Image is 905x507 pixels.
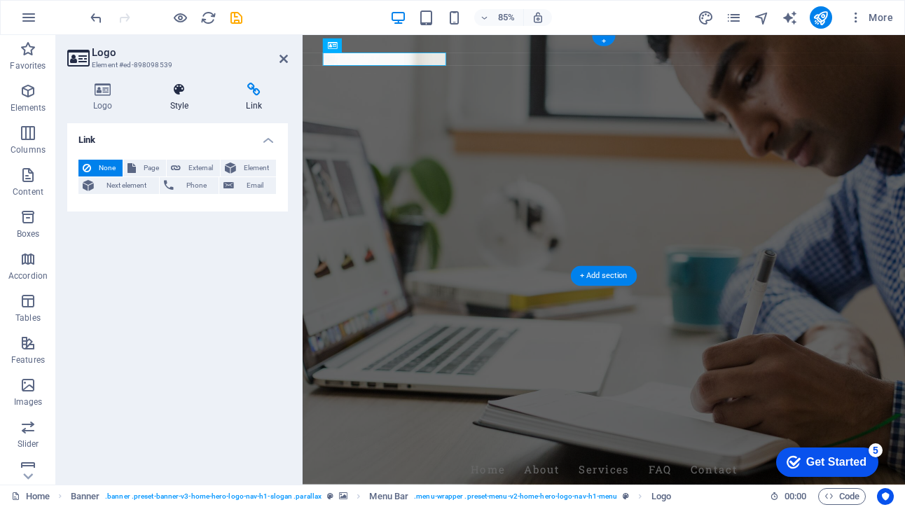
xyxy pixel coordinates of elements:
button: publish [810,6,832,29]
button: External [167,160,220,176]
button: Click here to leave preview mode and continue editing [172,9,188,26]
i: This element is a customizable preset [327,492,333,500]
span: Code [824,488,859,505]
i: Reload page [200,10,216,26]
button: text_generator [782,9,799,26]
button: Code [818,488,866,505]
nav: breadcrumb [71,488,671,505]
span: . banner .preset-banner-v3-home-hero-logo-nav-h1-slogan .parallax [105,488,322,505]
button: None [78,160,123,176]
button: More [843,6,899,29]
span: External [185,160,216,176]
button: Next element [78,177,159,194]
span: : [794,491,796,501]
button: design [698,9,714,26]
h6: Session time [770,488,807,505]
h4: Style [144,83,221,112]
span: More [849,11,893,25]
p: Images [14,396,43,408]
span: None [95,160,118,176]
span: Next element [98,177,155,194]
button: reload [200,9,216,26]
button: Element [221,160,276,176]
i: This element is a customizable preset [623,492,629,500]
i: This element contains a background [339,492,347,500]
i: Navigator [754,10,770,26]
h3: Element #ed-898098539 [92,59,260,71]
i: Pages (Ctrl+Alt+S) [726,10,742,26]
div: Get Started [38,15,98,28]
i: Save (Ctrl+S) [228,10,244,26]
p: Features [11,354,45,366]
div: Get Started 5 items remaining, 0% complete [8,7,110,36]
h4: Logo [67,83,144,112]
button: Phone [160,177,219,194]
p: Elements [11,102,46,113]
button: Page [123,160,166,176]
button: save [228,9,244,26]
span: Phone [178,177,215,194]
i: AI Writer [782,10,798,26]
div: 5 [100,3,114,17]
button: Email [219,177,276,194]
i: On resize automatically adjust zoom level to fit chosen device. [532,11,544,24]
p: Accordion [8,270,48,282]
p: Boxes [17,228,40,239]
p: Tables [15,312,41,324]
i: Publish [813,10,829,26]
span: Click to select. Double-click to edit [369,488,408,505]
div: + Add section [571,266,637,286]
button: undo [88,9,104,26]
button: 85% [474,9,524,26]
p: Content [13,186,43,197]
button: pages [726,9,742,26]
h4: Link [67,123,288,148]
h2: Logo [92,46,288,59]
a: Click to cancel selection. Double-click to open Pages [11,488,50,505]
span: Email [238,177,272,194]
span: Click to select. Double-click to edit [651,488,671,505]
h6: 85% [495,9,518,26]
p: Favorites [10,60,46,71]
span: 00 00 [785,488,806,505]
i: Design (Ctrl+Alt+Y) [698,10,714,26]
span: Click to select. Double-click to edit [71,488,100,505]
i: Undo: Change website name (Ctrl+Z) [88,10,104,26]
h4: Link [220,83,288,112]
button: navigator [754,9,771,26]
div: + [592,36,615,46]
span: Element [240,160,272,176]
p: Columns [11,144,46,155]
span: Page [140,160,162,176]
span: . menu-wrapper .preset-menu-v2-home-hero-logo-nav-h1-menu [414,488,617,505]
p: Slider [18,438,39,450]
button: Usercentrics [877,488,894,505]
